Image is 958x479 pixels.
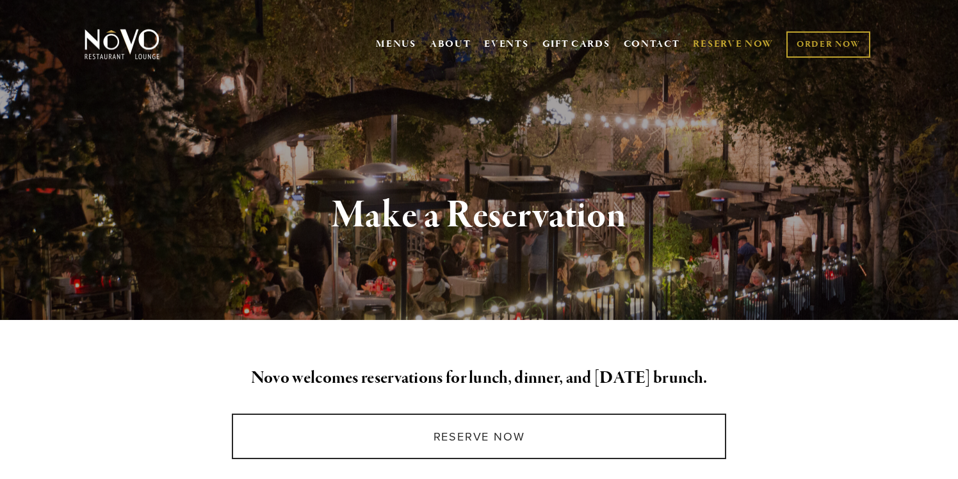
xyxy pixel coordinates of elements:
a: ABOUT [430,38,471,51]
h2: Novo welcomes reservations for lunch, dinner, and [DATE] brunch. [106,365,852,392]
a: GIFT CARDS [542,32,610,56]
a: Reserve Now [232,414,726,459]
a: RESERVE NOW [693,32,774,56]
a: ORDER NOW [786,31,870,58]
a: EVENTS [484,38,528,51]
strong: Make a Reservation [332,191,627,240]
a: CONTACT [624,32,680,56]
a: MENUS [376,38,416,51]
img: Novo Restaurant &amp; Lounge [82,28,162,60]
